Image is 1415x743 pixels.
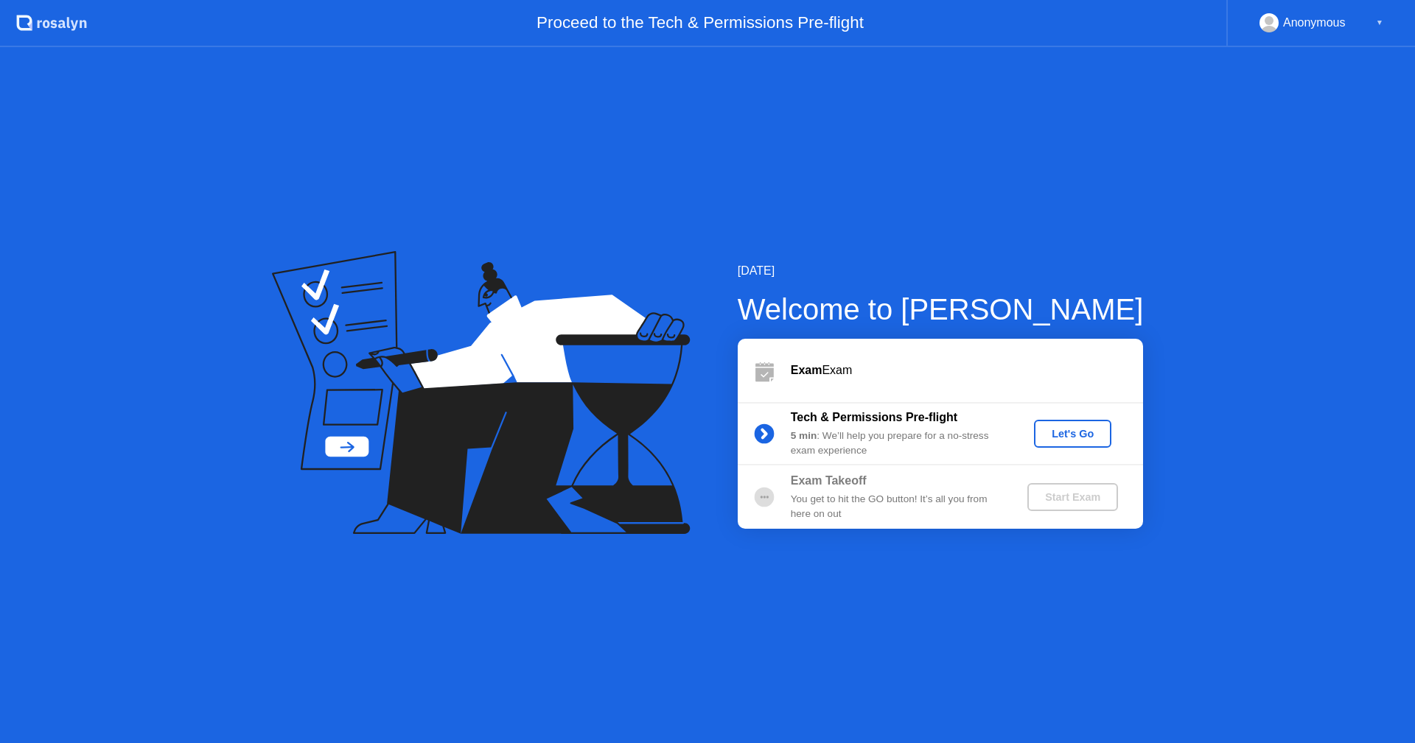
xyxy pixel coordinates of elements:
div: Welcome to [PERSON_NAME] [738,287,1144,331]
div: Exam [791,362,1143,379]
div: You get to hit the GO button! It’s all you from here on out [791,492,1003,522]
button: Let's Go [1034,420,1111,448]
button: Start Exam [1027,483,1118,511]
div: Anonymous [1283,13,1346,32]
b: Exam [791,364,822,376]
b: Exam Takeoff [791,474,867,487]
b: Tech & Permissions Pre-flight [791,411,957,423]
div: : We’ll help you prepare for a no-stress exam experience [791,429,1003,459]
div: Let's Go [1040,428,1105,440]
div: [DATE] [738,262,1144,280]
div: Start Exam [1033,491,1112,503]
div: ▼ [1376,13,1383,32]
b: 5 min [791,430,817,441]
